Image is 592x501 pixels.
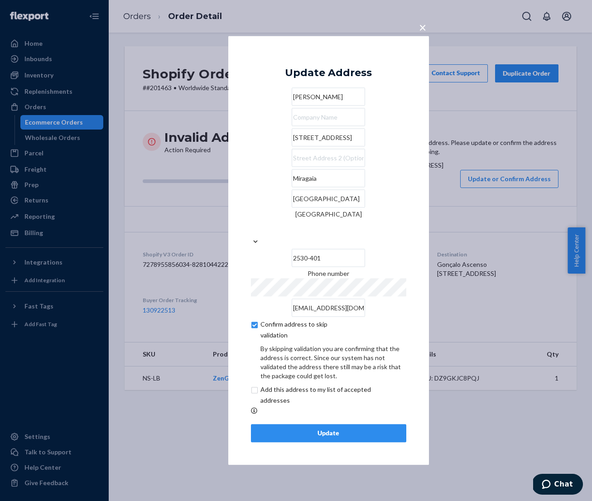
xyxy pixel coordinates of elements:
[292,149,365,167] input: Street Address 2 (Optional)
[259,429,399,438] div: Update
[292,88,365,106] input: First & Last Name
[292,299,365,317] input: Email (Only Required for International)
[308,270,349,278] span: Phone number
[251,210,406,219] div: [GEOGRAPHIC_DATA]
[419,19,426,35] span: ×
[260,345,406,381] div: By skipping validation you are confirming that the address is correct. Since our system has not v...
[285,67,372,78] div: Update Address
[292,249,365,267] input: ZIP Code
[292,108,365,126] input: Company Name
[292,190,365,208] input: State
[533,474,583,496] iframe: Opens a widget where you can chat to one of our agents
[292,169,365,188] input: City
[292,129,365,147] input: Street Address
[328,219,329,237] input: [GEOGRAPHIC_DATA]
[251,424,406,443] button: Update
